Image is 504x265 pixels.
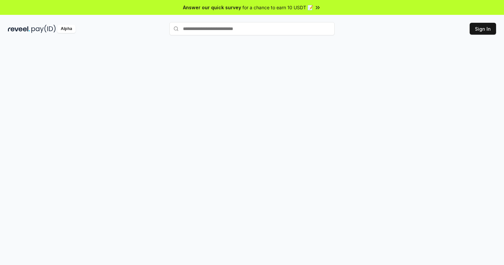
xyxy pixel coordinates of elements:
div: Alpha [57,25,76,33]
img: pay_id [31,25,56,33]
button: Sign In [470,23,496,35]
span: Answer our quick survey [183,4,241,11]
img: reveel_dark [8,25,30,33]
span: for a chance to earn 10 USDT 📝 [242,4,313,11]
